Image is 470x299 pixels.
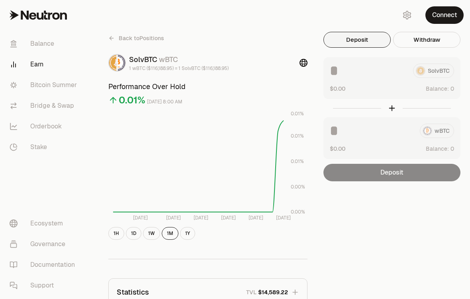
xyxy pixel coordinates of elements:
tspan: 0.01% [291,133,304,139]
span: $14,589.22 [258,288,288,296]
tspan: [DATE] [249,215,264,221]
p: Statistics [117,287,149,298]
a: Stake [3,137,86,157]
div: [DATE] 8:00 AM [147,97,182,107]
a: Governance [3,234,86,254]
tspan: [DATE] [221,215,236,221]
span: Balance: [426,85,449,93]
a: Documentation [3,254,86,275]
tspan: [DATE] [166,215,181,221]
span: Balance: [426,145,449,153]
a: Balance [3,33,86,54]
tspan: 0.00% [291,209,305,216]
button: Withdraw [393,32,460,48]
a: Bridge & Swap [3,95,86,116]
img: SolvBTC Logo [109,55,116,71]
a: Orderbook [3,116,86,137]
tspan: 0.01% [291,158,304,165]
p: TVL [246,288,257,296]
img: wBTC Logo [118,55,125,71]
button: 1W [143,227,160,240]
div: SolvBTC [129,54,229,65]
button: $0.00 [330,144,345,153]
button: 1M [162,227,178,240]
button: $0.00 [330,84,345,93]
span: wBTC [159,55,178,64]
a: Ecosystem [3,213,86,234]
a: Support [3,275,86,296]
div: 1 wBTC ($116,188.95) = 1 SolvBTC ($116,188.95) [129,65,229,72]
button: Connect [425,6,464,24]
button: Deposit [323,32,391,48]
button: 1D [126,227,141,240]
button: 1Y [180,227,195,240]
tspan: [DATE] [276,215,291,221]
tspan: [DATE] [194,215,209,221]
tspan: 0.00% [291,184,305,190]
div: 0.01% [119,94,145,107]
tspan: [DATE] [133,215,148,221]
h3: Performance Over Hold [108,81,307,92]
tspan: 0.01% [291,111,304,117]
a: Bitcoin Summer [3,75,86,95]
button: 1H [108,227,124,240]
a: Back toPositions [108,32,164,45]
a: Earn [3,54,86,75]
span: Back to Positions [119,34,164,42]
